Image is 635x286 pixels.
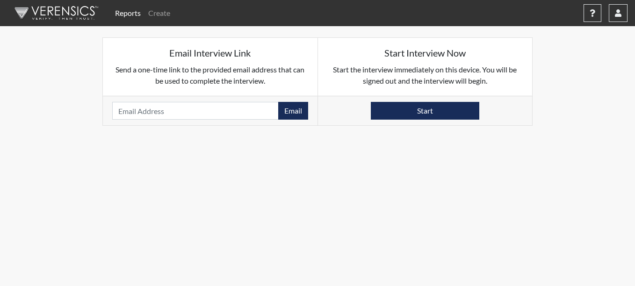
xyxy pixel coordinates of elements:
[278,102,308,120] button: Email
[371,102,479,120] button: Start
[111,4,144,22] a: Reports
[327,47,523,58] h5: Start Interview Now
[112,47,308,58] h5: Email Interview Link
[112,64,308,86] p: Send a one-time link to the provided email address that can be used to complete the interview.
[112,102,279,120] input: Email Address
[144,4,174,22] a: Create
[327,64,523,86] p: Start the interview immediately on this device. You will be signed out and the interview will begin.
